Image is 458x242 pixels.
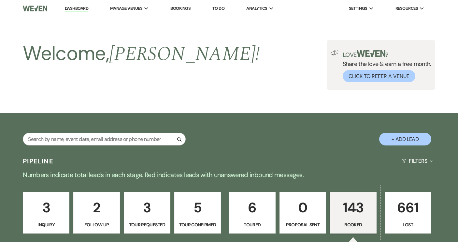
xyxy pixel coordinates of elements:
[357,50,386,57] img: weven-logo-green.svg
[334,197,372,219] p: 143
[389,221,427,228] p: Lost
[78,197,116,219] p: 2
[109,39,260,69] span: [PERSON_NAME] !
[343,50,431,58] p: Love ?
[23,192,69,234] a: 3Inquiry
[339,50,431,82] div: Share the love & earn a free month.
[65,6,88,12] a: Dashboard
[399,152,435,170] button: Filters
[23,2,47,15] img: Weven Logo
[23,133,186,145] input: Search by name, event date, email address or phone number
[279,192,326,234] a: 0Proposal Sent
[343,70,415,82] button: Click to Refer a Venue
[330,192,377,234] a: 143Booked
[246,5,267,12] span: Analytics
[27,197,65,219] p: 3
[349,5,367,12] span: Settings
[229,192,276,234] a: 6Toured
[233,197,271,219] p: 6
[128,197,166,219] p: 3
[284,221,322,228] p: Proposal Sent
[179,221,217,228] p: Tour Confirmed
[385,192,431,234] a: 661Lost
[23,40,260,68] h2: Welcome,
[174,192,221,234] a: 5Tour Confirmed
[110,5,142,12] span: Manage Venues
[179,197,217,219] p: 5
[395,5,418,12] span: Resources
[331,50,339,55] img: loud-speaker-illustration.svg
[389,197,427,219] p: 661
[284,197,322,219] p: 0
[233,221,271,228] p: Toured
[212,6,224,11] a: To Do
[170,6,191,11] a: Bookings
[128,221,166,228] p: Tour Requested
[73,192,120,234] a: 2Follow Up
[334,221,372,228] p: Booked
[27,221,65,228] p: Inquiry
[23,157,53,166] h3: Pipeline
[379,133,431,145] button: + Add Lead
[124,192,170,234] a: 3Tour Requested
[78,221,116,228] p: Follow Up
